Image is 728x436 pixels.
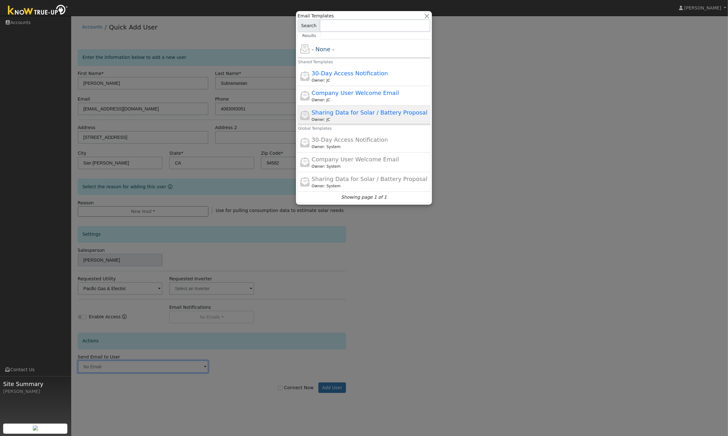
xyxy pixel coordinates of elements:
[684,5,721,10] span: [PERSON_NAME]
[3,388,68,395] div: [PERSON_NAME]
[312,144,429,150] div: Leroy Coffman
[312,90,399,96] span: Company User Welcome Email
[5,3,71,18] img: Know True-Up
[312,78,429,83] div: Jeremy Carlock
[341,194,387,201] i: Showing page 1 of 1
[312,176,428,182] span: Sharing Data for Solar / Battery Proposal
[312,97,429,103] div: Jeremy Carlock
[312,136,388,143] span: 30-Day Access Notification
[312,46,334,53] span: - None -
[298,32,321,40] a: Results
[3,380,68,388] span: Site Summary
[312,70,388,77] span: 30-Day Access Notification
[298,19,320,32] span: Search
[312,117,429,122] div: Jeremy Carlock
[298,13,334,19] span: Email Templates
[312,156,399,163] span: Company User Welcome Email
[294,58,303,67] h6: Shared Templates
[312,164,429,169] div: Leroy Coffman
[33,426,38,431] img: retrieve
[294,124,303,133] h6: Global Templates
[312,109,428,116] span: Sharing Data for Solar / Battery Proposal
[312,183,429,189] div: Leroy Coffman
